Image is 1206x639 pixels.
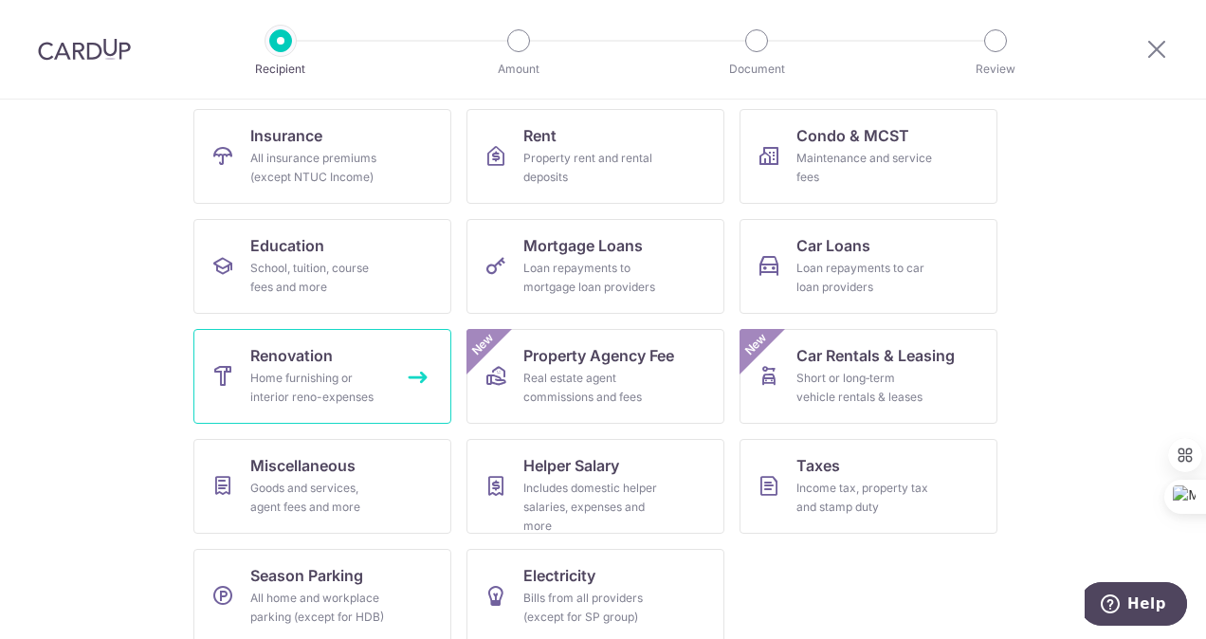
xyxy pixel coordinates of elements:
span: Season Parking [250,564,363,587]
div: Maintenance and service fees [796,149,933,187]
p: Document [686,60,827,79]
span: Rent [523,124,557,147]
div: Bills from all providers (except for SP group) [523,589,660,627]
div: All home and workplace parking (except for HDB) [250,589,387,627]
span: Car Rentals & Leasing [796,344,955,367]
span: Help [43,13,82,30]
iframe: Opens a widget where you can find more information [1085,582,1187,630]
span: Condo & MCST [796,124,909,147]
a: InsuranceAll insurance premiums (except NTUC Income) [193,109,451,204]
div: Loan repayments to mortgage loan providers [523,259,660,297]
img: CardUp [38,38,131,61]
span: Miscellaneous [250,454,356,477]
a: EducationSchool, tuition, course fees and more [193,219,451,314]
p: Amount [448,60,589,79]
a: Car Rentals & LeasingShort or long‑term vehicle rentals & leasesNew [740,329,997,424]
a: TaxesIncome tax, property tax and stamp duty [740,439,997,534]
span: Helper Salary [523,454,619,477]
span: New [740,329,772,360]
a: RentProperty rent and rental deposits [466,109,724,204]
div: Goods and services, agent fees and more [250,479,387,517]
div: Income tax, property tax and stamp duty [796,479,933,517]
span: Insurance [250,124,322,147]
p: Review [925,60,1066,79]
div: Property rent and rental deposits [523,149,660,187]
div: Short or long‑term vehicle rentals & leases [796,369,933,407]
span: Electricity [523,564,595,587]
span: New [467,329,499,360]
a: Car LoansLoan repayments to car loan providers [740,219,997,314]
a: RenovationHome furnishing or interior reno-expenses [193,329,451,424]
div: School, tuition, course fees and more [250,259,387,297]
a: Helper SalaryIncludes domestic helper salaries, expenses and more [466,439,724,534]
div: Home furnishing or interior reno-expenses [250,369,387,407]
span: Education [250,234,324,257]
div: Includes domestic helper salaries, expenses and more [523,479,660,536]
span: Renovation [250,344,333,367]
a: MiscellaneousGoods and services, agent fees and more [193,439,451,534]
span: Taxes [796,454,840,477]
div: Real estate agent commissions and fees [523,369,660,407]
span: Property Agency Fee [523,344,674,367]
a: Property Agency FeeReal estate agent commissions and feesNew [466,329,724,424]
div: All insurance premiums (except NTUC Income) [250,149,387,187]
p: Recipient [210,60,351,79]
div: Loan repayments to car loan providers [796,259,933,297]
a: Condo & MCSTMaintenance and service fees [740,109,997,204]
span: Car Loans [796,234,870,257]
span: Mortgage Loans [523,234,643,257]
a: Mortgage LoansLoan repayments to mortgage loan providers [466,219,724,314]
